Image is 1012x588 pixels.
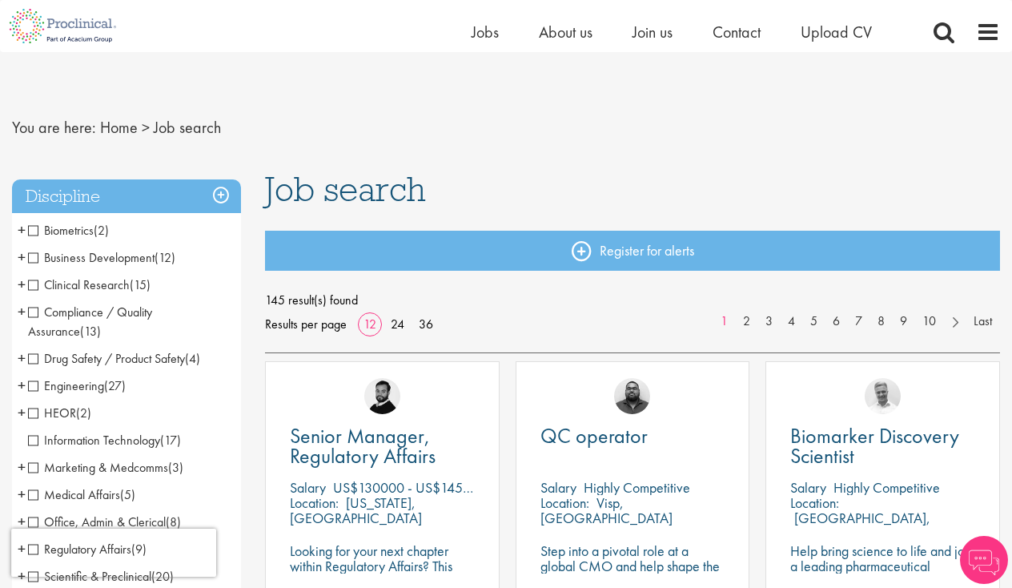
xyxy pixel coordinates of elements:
[18,272,26,296] span: +
[869,312,893,331] a: 8
[18,346,26,370] span: +
[28,459,183,476] span: Marketing & Medcomms
[104,377,126,394] span: (27)
[18,218,26,242] span: +
[290,426,475,466] a: Senior Manager, Regulatory Affairs
[892,312,915,331] a: 9
[80,323,101,340] span: (13)
[364,378,400,414] img: Nick Walker
[18,482,26,506] span: +
[168,459,183,476] span: (3)
[100,117,138,138] a: breadcrumb link
[290,493,422,527] p: [US_STATE], [GEOGRAPHIC_DATA]
[914,312,944,331] a: 10
[12,179,241,214] h3: Discipline
[802,312,825,331] a: 5
[155,249,175,266] span: (12)
[28,405,91,421] span: HEOR
[472,22,499,42] a: Jobs
[11,529,216,577] iframe: reCAPTCHA
[358,316,382,332] a: 12
[18,300,26,324] span: +
[413,316,439,332] a: 36
[614,378,650,414] img: Ashley Bennett
[790,422,959,469] span: Biomarker Discovery Scientist
[265,312,347,336] span: Results per page
[18,455,26,479] span: +
[780,312,803,331] a: 4
[290,493,339,512] span: Location:
[28,249,155,266] span: Business Development
[28,432,181,449] span: Information Technology
[540,426,725,446] a: QC operator
[28,249,175,266] span: Business Development
[28,304,152,340] span: Compliance / Quality Assurance
[130,276,151,293] span: (15)
[28,377,126,394] span: Engineering
[28,486,120,503] span: Medical Affairs
[290,422,436,469] span: Senior Manager, Regulatory Affairs
[28,222,94,239] span: Biometrics
[18,509,26,534] span: +
[28,222,109,239] span: Biometrics
[290,478,326,497] span: Salary
[265,231,1000,271] a: Register for alerts
[584,478,690,497] p: Highly Competitive
[757,312,781,331] a: 3
[540,422,648,449] span: QC operator
[790,478,826,497] span: Salary
[28,513,166,530] span: Office, Admin & Clerical
[540,478,576,497] span: Salary
[966,312,1000,331] a: Last
[790,426,975,466] a: Biomarker Discovery Scientist
[76,405,91,421] span: (2)
[735,312,758,331] a: 2
[18,373,26,397] span: +
[790,509,930,542] p: [GEOGRAPHIC_DATA], [GEOGRAPHIC_DATA]
[265,288,1000,312] span: 145 result(s) found
[960,536,1008,584] img: Chatbot
[865,378,901,414] img: Joshua Bye
[790,493,839,512] span: Location:
[28,486,135,503] span: Medical Affairs
[28,513,181,530] span: Office, Admin & Clerical
[154,117,221,138] span: Job search
[540,493,589,512] span: Location:
[185,350,200,367] span: (4)
[333,478,548,497] p: US$130000 - US$145000 per annum
[28,350,185,367] span: Drug Safety / Product Safety
[539,22,592,42] a: About us
[160,432,181,449] span: (17)
[28,377,104,394] span: Engineering
[28,276,130,293] span: Clinical Research
[142,117,150,138] span: >
[540,493,673,527] p: Visp, [GEOGRAPHIC_DATA]
[94,222,109,239] span: (2)
[825,312,848,331] a: 6
[713,312,736,331] a: 1
[632,22,673,42] span: Join us
[385,316,410,332] a: 24
[713,22,761,42] a: Contact
[847,312,870,331] a: 7
[28,405,76,421] span: HEOR
[166,513,181,530] span: (8)
[18,401,26,425] span: +
[801,22,872,42] a: Upload CV
[28,276,151,293] span: Clinical Research
[12,117,96,138] span: You are here:
[28,459,168,476] span: Marketing & Medcomms
[18,245,26,269] span: +
[120,486,135,503] span: (5)
[28,432,160,449] span: Information Technology
[28,350,200,367] span: Drug Safety / Product Safety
